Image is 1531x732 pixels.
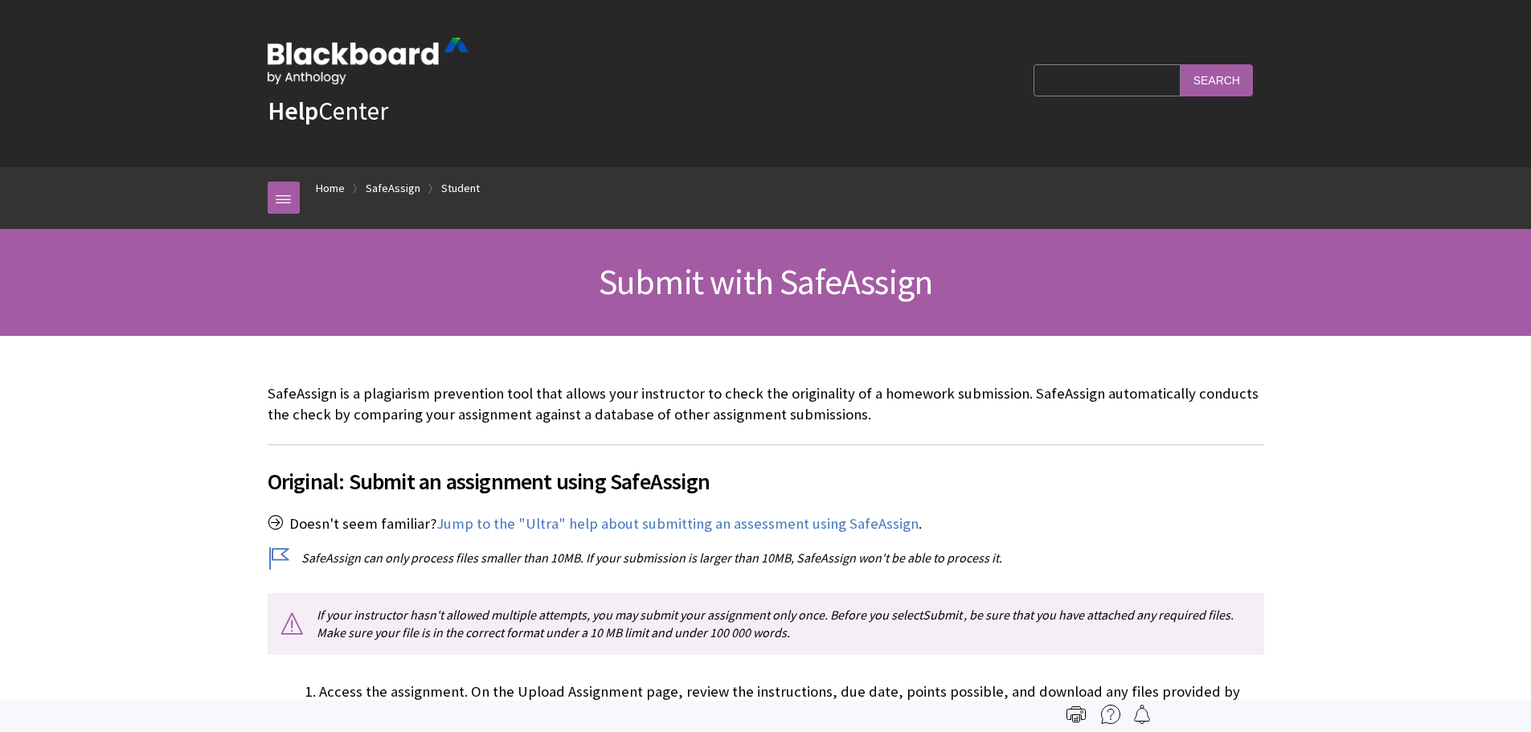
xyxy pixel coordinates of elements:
li: Access the assignment. On the Upload Assignment page, review the instructions, due date, points p... [319,681,1264,726]
a: SafeAssign [366,178,420,198]
a: Home [316,178,345,198]
p: If your instructor hasn't allowed multiple attempts, you may submit your assignment only once. Be... [268,593,1264,655]
img: Follow this page [1132,705,1152,724]
h2: Original: Submit an assignment using SafeAssign [268,444,1264,498]
strong: Help [268,95,318,127]
a: Jump to the "Ultra" help about submitting an assessment using SafeAssign [436,514,919,534]
img: Print [1066,705,1086,724]
img: More help [1101,705,1120,724]
p: SafeAssign is a plagiarism prevention tool that allows your instructor to check the originality o... [268,383,1264,425]
span: Submit with SafeAssign [599,260,932,304]
img: Blackboard by Anthology [268,38,469,84]
a: HelpCenter [268,95,388,127]
p: Doesn't seem familiar? . [268,513,1264,534]
input: Search [1181,64,1253,96]
p: SafeAssign can only process files smaller than 10MB. If your submission is larger than 10MB, Safe... [268,549,1264,566]
a: Student [441,178,480,198]
span: Submit [923,607,962,623]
